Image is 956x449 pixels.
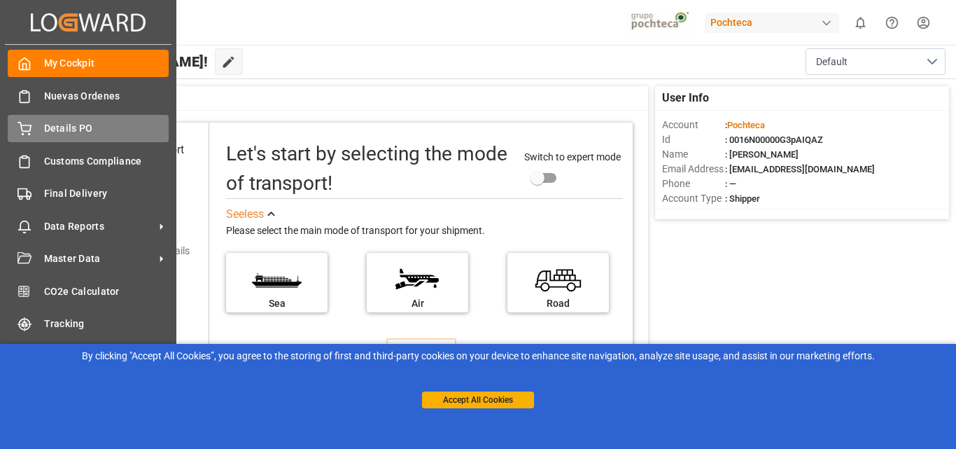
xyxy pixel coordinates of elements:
span: Tracking [44,317,169,331]
span: CO2e Calculator [44,284,169,299]
span: Master Data [44,251,155,266]
button: NEXT [386,338,456,369]
button: Help Center [876,7,908,39]
span: Nuevas Ordenes [44,89,169,104]
span: Account Type [662,191,725,206]
button: Accept All Cookies [422,392,534,408]
button: open menu [806,48,946,75]
span: Details PO [44,121,169,136]
div: Air [374,296,461,311]
a: CO2e Calculator [8,277,169,305]
span: Final Delivery [44,186,169,201]
span: Switch to expert mode [524,151,621,163]
a: Customs Compliance [8,147,169,174]
button: Pochteca [705,9,845,36]
div: See less [226,206,264,223]
span: User Info [662,90,709,106]
span: : — [725,179,736,189]
a: Details PO [8,115,169,142]
a: Nuevas Ordenes [8,82,169,109]
span: Data Reports [44,219,155,234]
span: Customs Compliance [44,154,169,169]
span: : Shipper [725,193,760,204]
img: pochtecaImg.jpg_1689854062.jpg [626,11,696,35]
div: Sea [233,296,321,311]
div: Let's start by selecting the mode of transport! [226,139,509,198]
span: Email Address [662,162,725,177]
div: Please select the main mode of transport for your shipment. [226,223,623,240]
span: Phone [662,177,725,191]
span: : 0016N00000G3pAIQAZ [725,134,823,145]
button: show 0 new notifications [845,7,876,39]
div: By clicking "Accept All Cookies”, you agree to the storing of first and third-party cookies on yo... [10,349,946,364]
span: Default [816,55,848,69]
div: Road [514,296,602,311]
span: : [EMAIL_ADDRESS][DOMAIN_NAME] [725,164,875,174]
a: Tracking [8,310,169,338]
a: Final Delivery [8,180,169,207]
div: Pochteca [705,13,839,33]
span: Name [662,147,725,162]
a: My Cockpit [8,50,169,77]
span: Pochteca [727,120,765,130]
span: Id [662,132,725,147]
span: : [725,120,765,130]
span: My Cockpit [44,56,169,71]
span: Hello [PERSON_NAME]! [57,48,208,75]
span: : [PERSON_NAME] [725,149,799,160]
span: Account [662,118,725,132]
